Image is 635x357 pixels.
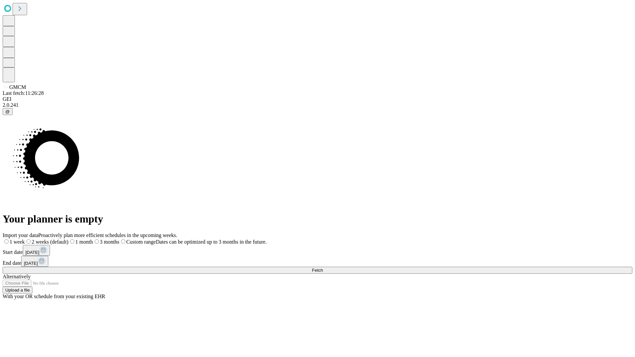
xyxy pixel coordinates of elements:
[95,239,99,244] input: 3 months
[25,250,39,255] span: [DATE]
[24,261,38,266] span: [DATE]
[23,245,50,256] button: [DATE]
[9,84,26,90] span: GMCM
[3,245,632,256] div: Start date
[100,239,119,245] span: 3 months
[3,213,632,225] h1: Your planner is empty
[4,239,9,244] input: 1 week
[32,239,68,245] span: 2 weeks (default)
[312,268,323,273] span: Fetch
[3,232,38,238] span: Import your data
[26,239,31,244] input: 2 weeks (default)
[3,287,32,294] button: Upload a file
[3,102,632,108] div: 2.0.241
[38,232,177,238] span: Proactively plan more efficient schedules in the upcoming weeks.
[3,294,105,299] span: With your OR schedule from your existing EHR
[21,256,48,267] button: [DATE]
[3,90,44,96] span: Last fetch: 11:26:28
[126,239,156,245] span: Custom range
[10,239,25,245] span: 1 week
[5,109,10,114] span: @
[3,256,632,267] div: End date
[3,96,632,102] div: GEI
[3,108,13,115] button: @
[3,274,30,279] span: Alternatively
[121,239,125,244] input: Custom rangeDates can be optimized up to 3 months in the future.
[156,239,267,245] span: Dates can be optimized up to 3 months in the future.
[75,239,93,245] span: 1 month
[70,239,74,244] input: 1 month
[3,267,632,274] button: Fetch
